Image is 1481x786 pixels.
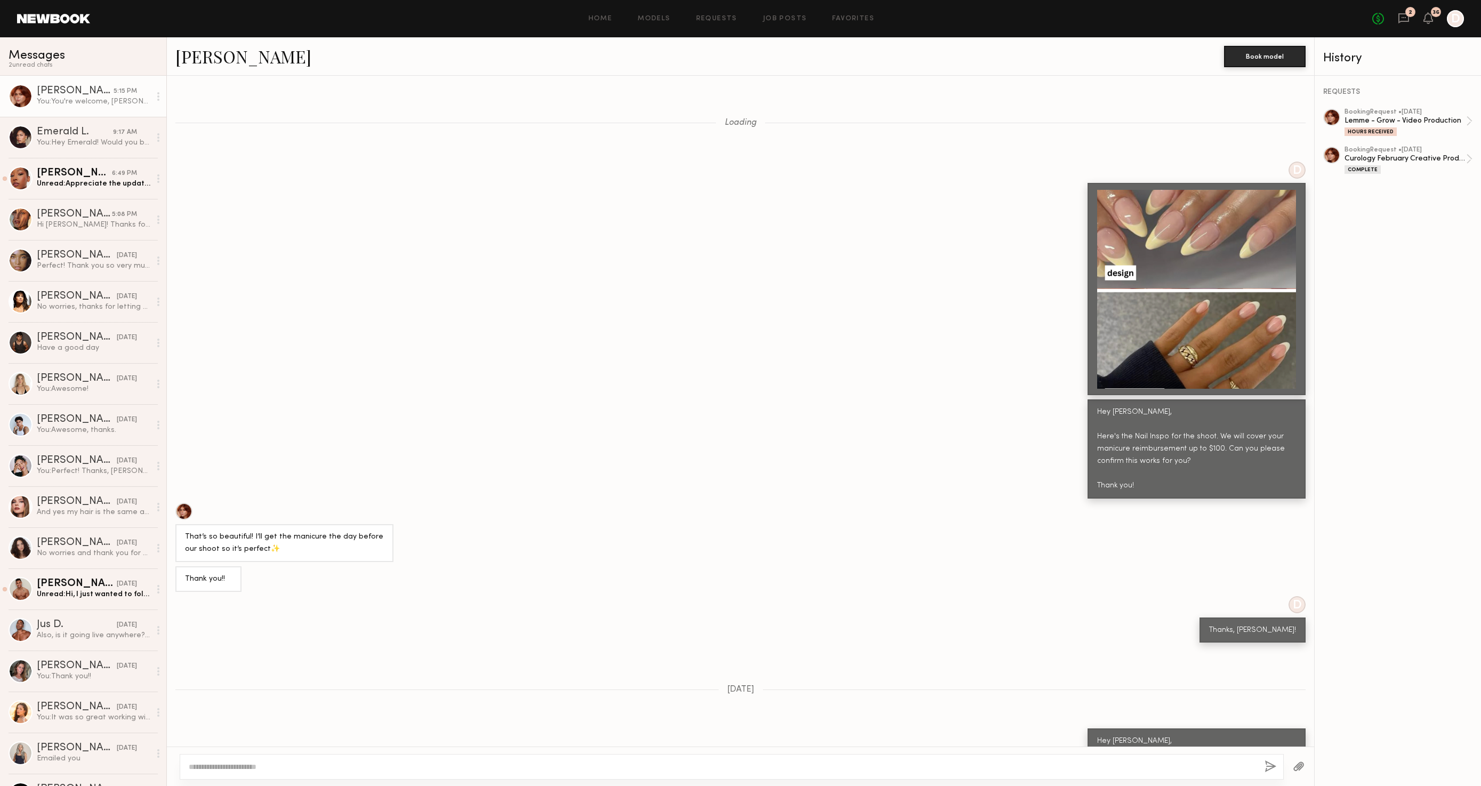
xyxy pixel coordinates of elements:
div: [PERSON_NAME] [37,661,117,671]
div: [DATE] [117,702,137,712]
div: No worries, thanks for letting me know! [37,302,150,312]
div: [PERSON_NAME] [37,743,117,753]
a: Favorites [832,15,874,22]
div: You: Awesome! [37,384,150,394]
div: [PERSON_NAME] [37,86,114,97]
div: You: Awesome, thanks. [37,425,150,435]
span: Loading [725,118,756,127]
div: [PERSON_NAME] [37,702,117,712]
a: Requests [696,15,737,22]
div: [PERSON_NAME] [37,209,112,220]
div: 2 [1408,10,1412,15]
div: [DATE] [117,538,137,548]
div: [DATE] [117,333,137,343]
div: Have a good day [37,343,150,353]
div: [DATE] [117,579,137,589]
div: 9:17 AM [113,127,137,138]
div: [PERSON_NAME] [37,168,112,179]
div: 5:15 PM [114,86,137,97]
div: Hey [PERSON_NAME], Here's the Nail Inspo for the shoot. We will cover your manicure reimbursement... [1097,406,1296,492]
div: [PERSON_NAME] [37,538,117,548]
a: bookingRequest •[DATE]Curology February Creative ProductionComplete [1345,147,1472,174]
div: History [1323,52,1472,65]
div: [DATE] [117,374,137,384]
div: Jus D. [37,620,117,630]
div: [PERSON_NAME] [37,332,117,343]
div: [PERSON_NAME] [37,291,117,302]
div: Also, is it going live anywhere? Ie their site, IG, etc.. [37,630,150,640]
a: 2 [1398,12,1410,26]
div: Perfect! Thank you so very much for letting me know! [37,261,150,271]
div: You: Thank you!! [37,671,150,681]
div: Hours Received [1345,127,1397,136]
span: Messages [9,50,65,62]
div: 6:49 PM [112,169,137,179]
div: And yes my hair is the same as the photos! [37,507,150,517]
div: Lemme - Grow - Video Production [1345,116,1466,126]
div: [DATE] [117,743,137,753]
div: [DATE] [117,415,137,425]
div: booking Request • [DATE] [1345,109,1466,116]
span: [DATE] [727,685,754,694]
a: D [1447,10,1464,27]
div: You: Perfect! Thanks, [PERSON_NAME]. [37,466,150,476]
div: 5:08 PM [112,210,137,220]
div: Unread: Hi, I just wanted to follow up and see if any of those Curology pictures have been made p... [37,589,150,599]
div: [PERSON_NAME] [37,579,117,589]
div: That’s so beautiful! I’ll get the manicure the day before our shoot so it’s perfect✨ [185,531,384,556]
div: [PERSON_NAME] [37,496,117,507]
div: [DATE] [117,292,137,302]
div: Thanks, [PERSON_NAME]! [1209,624,1296,637]
div: You: You're welcome, [PERSON_NAME]! You were amazing!! [37,97,150,107]
div: [DATE] [117,497,137,507]
div: [DATE] [117,620,137,630]
a: [PERSON_NAME] [175,45,311,68]
div: [DATE] [117,661,137,671]
div: Hi [PERSON_NAME]! Thanks for having me :). So excited for [DATE]! Perfect! I’ll keep an eye out a... [37,220,150,230]
div: booking Request • [DATE] [1345,147,1466,154]
button: Book model [1224,46,1306,67]
div: You: Hey Emerald! Would you be able to come sooner? It would be awesome if it was around 11, but ... [37,138,150,148]
div: Emerald L. [37,127,113,138]
div: [PERSON_NAME] [37,373,117,384]
a: Home [589,15,613,22]
div: REQUESTS [1323,89,1472,96]
div: Thank you!! [185,573,232,586]
div: Complete [1345,165,1381,174]
a: Book model [1224,51,1306,60]
a: Models [638,15,670,22]
div: [PERSON_NAME] [37,414,117,425]
div: Curology February Creative Production [1345,154,1466,164]
div: No worries and thank you for the consideration!! :) [37,548,150,558]
div: [DATE] [117,251,137,261]
a: Job Posts [763,15,807,22]
div: [PERSON_NAME] [37,250,117,261]
div: [PERSON_NAME] [37,455,117,466]
div: Emailed you [37,753,150,764]
div: 36 [1432,10,1439,15]
a: bookingRequest •[DATE]Lemme - Grow - Video ProductionHours Received [1345,109,1472,136]
div: [DATE] [117,456,137,466]
div: You: It was so great working with you! You crushed it! [37,712,150,723]
div: Unread: Appreciate the update, hope to work with you on the next one! [37,179,150,189]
